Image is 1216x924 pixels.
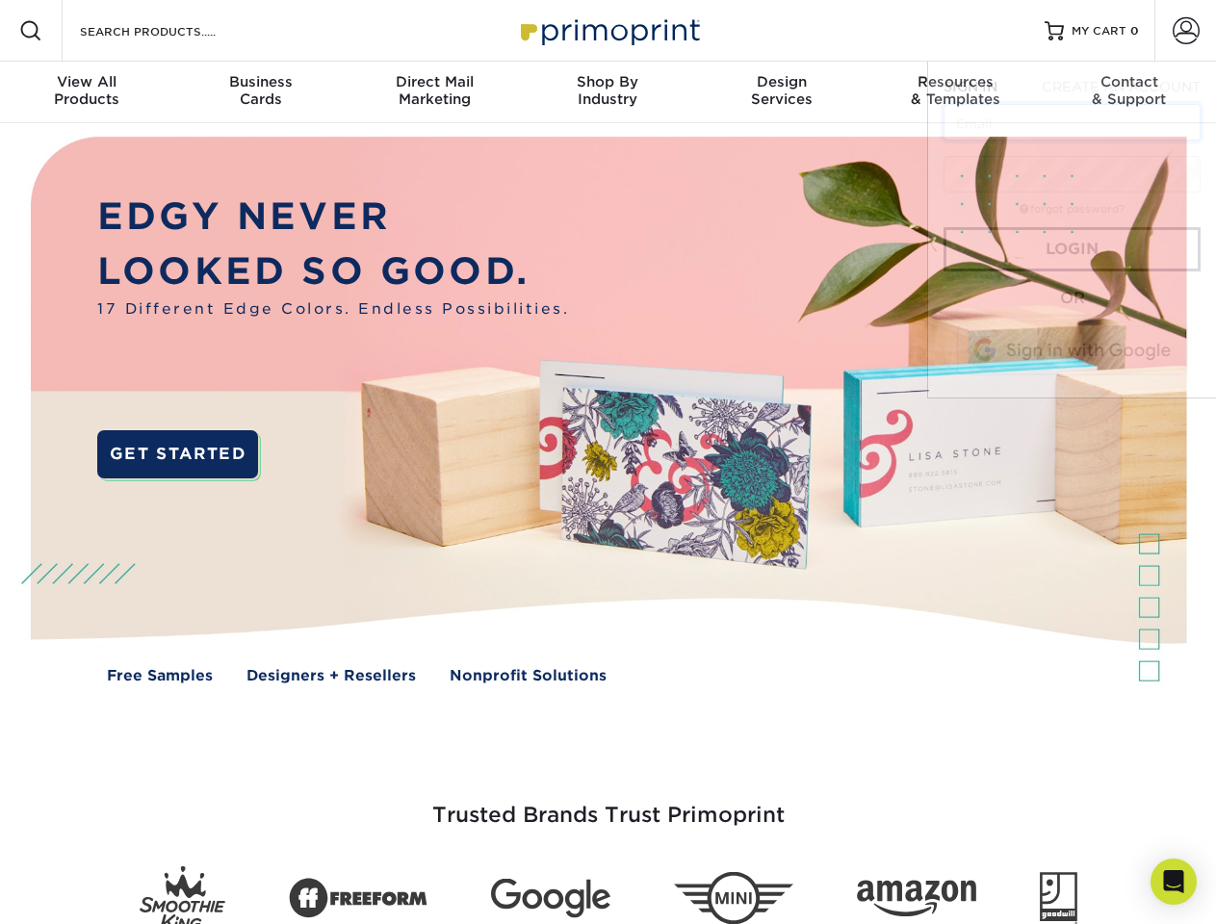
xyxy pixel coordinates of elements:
input: SEARCH PRODUCTS..... [78,19,266,42]
a: Resources& Templates [868,62,1042,123]
img: Amazon [857,881,976,917]
a: forgot password? [1020,203,1125,216]
p: EDGY NEVER [97,190,569,244]
a: Login [944,227,1201,271]
a: Free Samples [107,665,213,687]
span: Direct Mail [348,73,521,90]
div: Industry [521,73,694,108]
div: Cards [173,73,347,108]
img: Goodwill [1040,872,1077,924]
div: Services [695,73,868,108]
a: Nonprofit Solutions [450,665,607,687]
a: Direct MailMarketing [348,62,521,123]
img: Primoprint [512,10,705,51]
div: Open Intercom Messenger [1151,859,1197,905]
span: Shop By [521,73,694,90]
a: Shop ByIndustry [521,62,694,123]
span: Resources [868,73,1042,90]
span: 0 [1130,24,1139,38]
a: DesignServices [695,62,868,123]
div: & Templates [868,73,1042,108]
a: Designers + Resellers [246,665,416,687]
img: Google [491,879,610,918]
span: Design [695,73,868,90]
div: OR [944,287,1201,310]
h3: Trusted Brands Trust Primoprint [45,757,1172,851]
span: Business [173,73,347,90]
a: BusinessCards [173,62,347,123]
div: Marketing [348,73,521,108]
span: SIGN IN [944,79,997,94]
p: LOOKED SO GOOD. [97,244,569,299]
a: GET STARTED [97,430,258,478]
span: CREATE AN ACCOUNT [1042,79,1201,94]
span: 17 Different Edge Colors. Endless Possibilities. [97,298,569,321]
input: Email [944,104,1201,141]
span: MY CART [1072,23,1126,39]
